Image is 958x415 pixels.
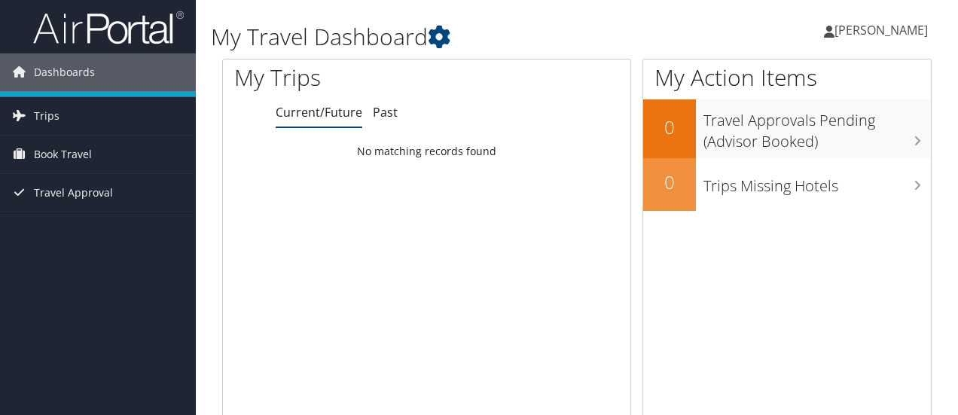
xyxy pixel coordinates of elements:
[34,136,92,173] span: Book Travel
[373,104,398,121] a: Past
[234,62,450,93] h1: My Trips
[643,99,931,157] a: 0Travel Approvals Pending (Advisor Booked)
[34,53,95,91] span: Dashboards
[834,22,928,38] span: [PERSON_NAME]
[223,138,630,165] td: No matching records found
[703,168,931,197] h3: Trips Missing Hotels
[276,104,362,121] a: Current/Future
[643,62,931,93] h1: My Action Items
[703,102,931,152] h3: Travel Approvals Pending (Advisor Booked)
[211,21,699,53] h1: My Travel Dashboard
[643,114,696,140] h2: 0
[34,97,59,135] span: Trips
[824,8,943,53] a: [PERSON_NAME]
[643,158,931,211] a: 0Trips Missing Hotels
[34,174,113,212] span: Travel Approval
[643,169,696,195] h2: 0
[33,10,184,45] img: airportal-logo.png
